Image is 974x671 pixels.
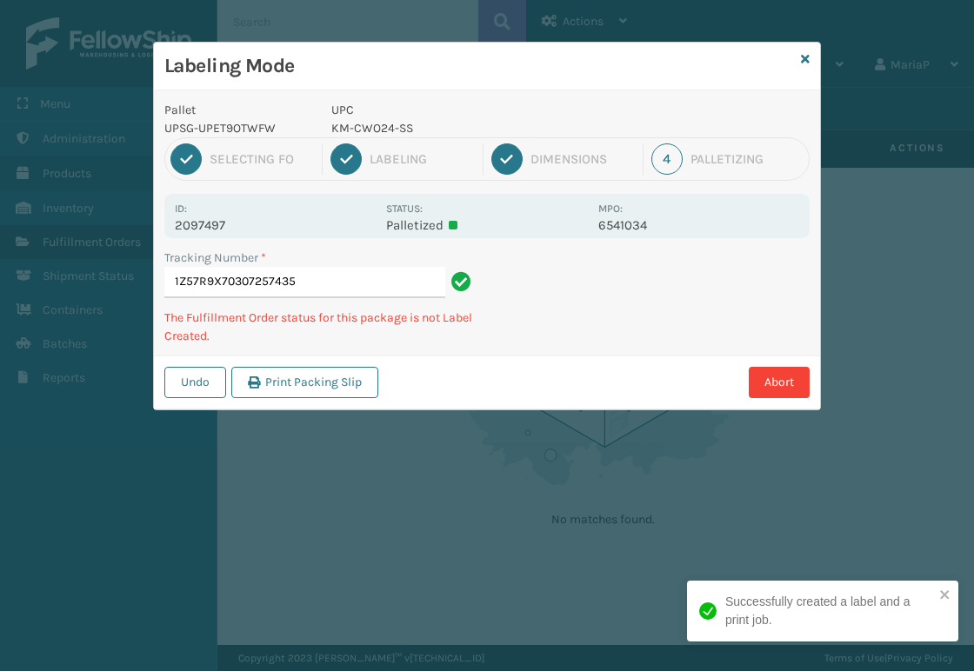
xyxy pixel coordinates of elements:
[164,101,310,119] p: Pallet
[386,217,587,233] p: Palletized
[749,367,810,398] button: Abort
[331,101,588,119] p: UPC
[530,151,635,167] div: Dimensions
[725,593,934,629] div: Successfully created a label and a print job.
[370,151,474,167] div: Labeling
[651,143,683,175] div: 4
[598,217,799,233] p: 6541034
[164,367,226,398] button: Undo
[231,367,378,398] button: Print Packing Slip
[598,203,623,215] label: MPO:
[164,53,794,79] h3: Labeling Mode
[164,119,310,137] p: UPSG-UPET9OTWFW
[939,588,951,604] button: close
[690,151,804,167] div: Palletizing
[210,151,314,167] div: Selecting FO
[491,143,523,175] div: 3
[170,143,202,175] div: 1
[331,119,588,137] p: KM-CWO24-SS
[175,203,187,215] label: Id:
[386,203,423,215] label: Status:
[164,249,266,267] label: Tracking Number
[164,309,477,345] p: The Fulfillment Order status for this package is not Label Created.
[175,217,376,233] p: 2097497
[330,143,362,175] div: 2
